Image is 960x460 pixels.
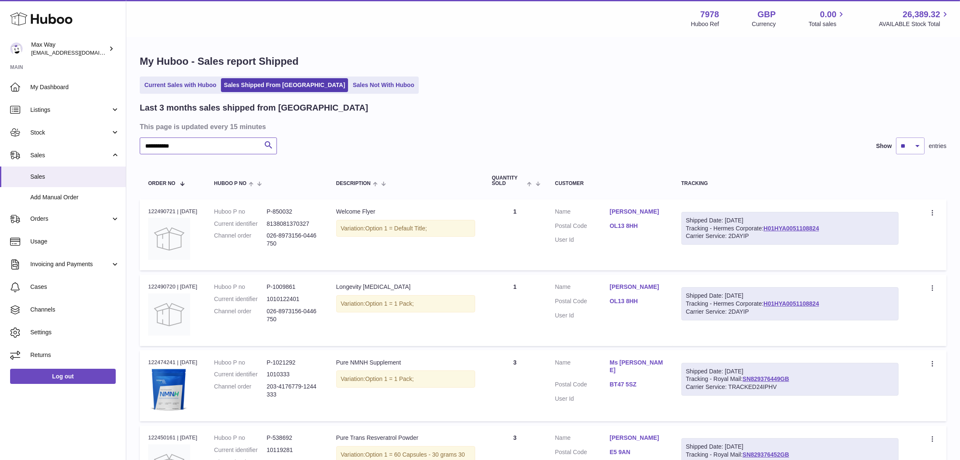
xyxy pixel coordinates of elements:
[214,181,247,186] span: Huboo P no
[336,220,475,237] div: Variation:
[610,297,665,305] a: OL13 8HH
[214,232,267,248] dt: Channel order
[31,41,107,57] div: Max Way
[742,451,789,458] a: SN829376452GB
[686,443,894,451] div: Shipped Date: [DATE]
[610,222,665,230] a: OL13 8HH
[681,181,899,186] div: Tracking
[267,283,319,291] dd: P-1009861
[610,448,665,456] a: E5 9AN
[267,446,319,454] dd: 10119281
[221,78,348,92] a: Sales Shipped From [GEOGRAPHIC_DATA]
[555,283,610,293] dt: Name
[267,307,319,323] dd: 026-8973156-0446750
[610,381,665,389] a: BT47 5SZ
[148,359,197,366] div: 122474241 | [DATE]
[140,102,368,114] h2: Last 3 months sales shipped from [GEOGRAPHIC_DATA]
[336,208,475,216] div: Welcome Flyer
[267,383,319,399] dd: 203-4176779-1244333
[214,383,267,399] dt: Channel order
[879,20,950,28] span: AVAILABLE Stock Total
[267,359,319,367] dd: P-1021292
[555,395,610,403] dt: User Id
[555,448,610,458] dt: Postal Code
[555,434,610,444] dt: Name
[610,434,665,442] a: [PERSON_NAME]
[30,260,111,268] span: Invoicing and Payments
[929,142,947,150] span: entries
[350,78,417,92] a: Sales Not With Huboo
[214,307,267,323] dt: Channel order
[214,359,267,367] dt: Huboo P no
[148,369,190,411] img: NMNH_Pack_Front_Nov2024_Web.jpg
[148,218,190,260] img: no-photo.jpg
[742,375,789,382] a: SN829376449GB
[336,283,475,291] div: Longevity [MEDICAL_DATA]
[30,238,120,246] span: Usage
[148,283,197,291] div: 122490720 | [DATE]
[752,20,776,28] div: Currency
[610,208,665,216] a: [PERSON_NAME]
[820,9,837,20] span: 0.00
[214,370,267,378] dt: Current identifier
[555,359,610,377] dt: Name
[30,328,120,336] span: Settings
[758,9,776,20] strong: GBP
[30,306,120,314] span: Channels
[492,175,525,186] span: Quantity Sold
[148,208,197,215] div: 122490721 | [DATE]
[267,370,319,378] dd: 1010333
[876,142,892,150] label: Show
[30,193,120,201] span: Add Manual Order
[214,283,267,291] dt: Huboo P no
[30,173,120,181] span: Sales
[214,295,267,303] dt: Current identifier
[681,212,899,245] div: Tracking - Hermes Corporate:
[267,208,319,216] dd: P-850032
[365,225,427,232] span: Option 1 = Default Title;
[484,275,547,346] td: 1
[30,83,120,91] span: My Dashboard
[555,208,610,218] dt: Name
[555,312,610,320] dt: User Id
[336,295,475,312] div: Variation:
[879,9,950,28] a: 26,389.32 AVAILABLE Stock Total
[681,363,899,396] div: Tracking - Royal Mail:
[140,55,947,68] h1: My Huboo - Sales report Shipped
[610,359,665,375] a: Ms [PERSON_NAME]
[681,287,899,320] div: Tracking - Hermes Corporate:
[700,9,719,20] strong: 7978
[267,220,319,228] dd: 8138081370327
[365,375,414,382] span: Option 1 = 1 Pack;
[267,295,319,303] dd: 1010122401
[141,78,219,92] a: Current Sales with Huboo
[336,359,475,367] div: Pure NMNH Supplement
[555,222,610,232] dt: Postal Code
[140,122,944,131] h3: This page is updated every 15 minutes
[148,293,190,336] img: no-photo.jpg
[148,434,197,441] div: 122450161 | [DATE]
[30,215,111,223] span: Orders
[30,106,111,114] span: Listings
[686,383,894,391] div: Carrier Service: TRACKED24IPHV
[555,297,610,307] dt: Postal Code
[148,181,176,186] span: Order No
[31,49,124,56] span: [EMAIL_ADDRESS][DOMAIN_NAME]
[686,292,894,300] div: Shipped Date: [DATE]
[555,181,665,186] div: Customer
[336,181,371,186] span: Description
[30,151,111,159] span: Sales
[903,9,940,20] span: 26,389.32
[763,225,819,232] a: H01HYA0051108824
[214,208,267,216] dt: Huboo P no
[267,232,319,248] dd: 026-8973156-0446750
[555,381,610,391] dt: Postal Code
[808,9,846,28] a: 0.00 Total sales
[214,446,267,454] dt: Current identifier
[30,351,120,359] span: Returns
[610,283,665,291] a: [PERSON_NAME]
[686,308,894,316] div: Carrier Service: 2DAYIP
[336,370,475,388] div: Variation:
[336,434,475,442] div: Pure Trans Resveratrol Powder
[686,232,894,240] div: Carrier Service: 2DAYIP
